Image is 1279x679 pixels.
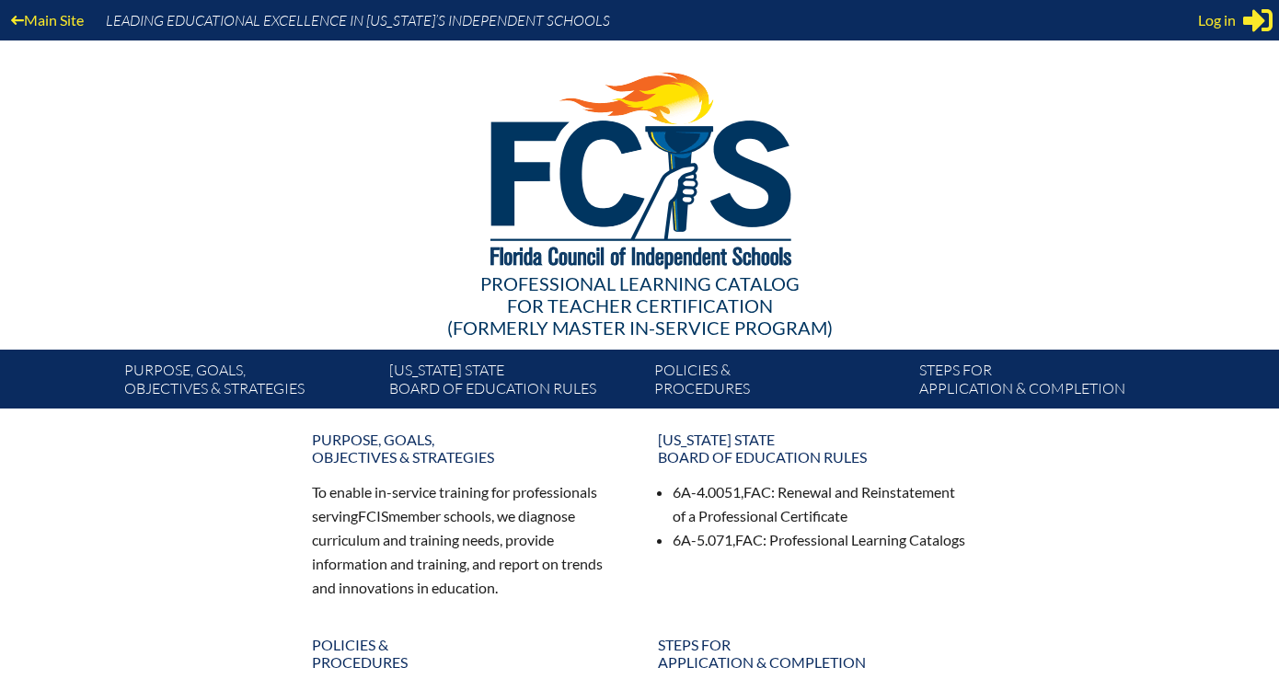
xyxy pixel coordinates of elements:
a: Main Site [4,7,91,32]
svg: Sign in or register [1243,6,1273,35]
img: FCISlogo221.eps [450,40,830,292]
li: 6A-5.071, : Professional Learning Catalogs [673,528,967,552]
span: FCIS [358,507,388,524]
a: Steps forapplication & completion [912,357,1177,409]
a: [US_STATE] StateBoard of Education rules [382,357,647,409]
a: Steps forapplication & completion [647,628,978,678]
a: Policies &Procedures [647,357,912,409]
a: [US_STATE] StateBoard of Education rules [647,423,978,473]
li: 6A-4.0051, : Renewal and Reinstatement of a Professional Certificate [673,480,967,528]
span: Log in [1198,9,1236,31]
span: for Teacher Certification [507,294,773,316]
a: Policies &Procedures [301,628,632,678]
span: FAC [735,531,763,548]
a: Purpose, goals,objectives & strategies [301,423,632,473]
a: Purpose, goals,objectives & strategies [117,357,382,409]
span: FAC [743,483,771,501]
div: Professional Learning Catalog (formerly Master In-service Program) [109,272,1170,339]
p: To enable in-service training for professionals serving member schools, we diagnose curriculum an... [312,480,621,599]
